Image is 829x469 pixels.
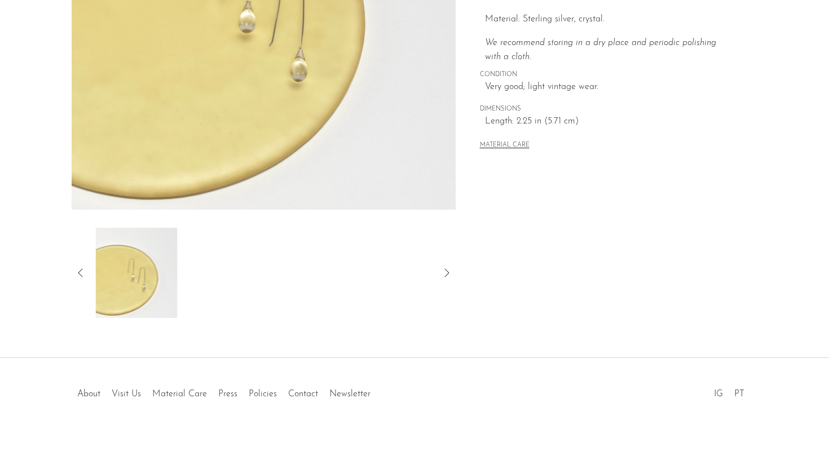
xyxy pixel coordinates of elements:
[72,380,376,402] ul: Quick links
[485,38,716,62] i: We recommend storing in a dry place and periodic polishing with a cloth.
[485,12,734,27] p: Material: Sterling silver, crystal.
[288,390,318,399] a: Contact
[249,390,277,399] a: Policies
[485,114,734,129] span: Length: 2.25 in (5.71 cm)
[480,70,734,80] span: CONDITION
[480,141,530,150] button: MATERIAL CARE
[480,104,734,114] span: DIMENSIONS
[708,380,750,402] ul: Social Medias
[152,390,207,399] a: Material Care
[714,390,723,399] a: IG
[734,390,744,399] a: PT
[112,390,141,399] a: Visit Us
[77,390,100,399] a: About
[96,228,178,318] img: Crystal Teardrop Earrings
[218,390,237,399] a: Press
[485,80,734,95] span: Very good; light vintage wear.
